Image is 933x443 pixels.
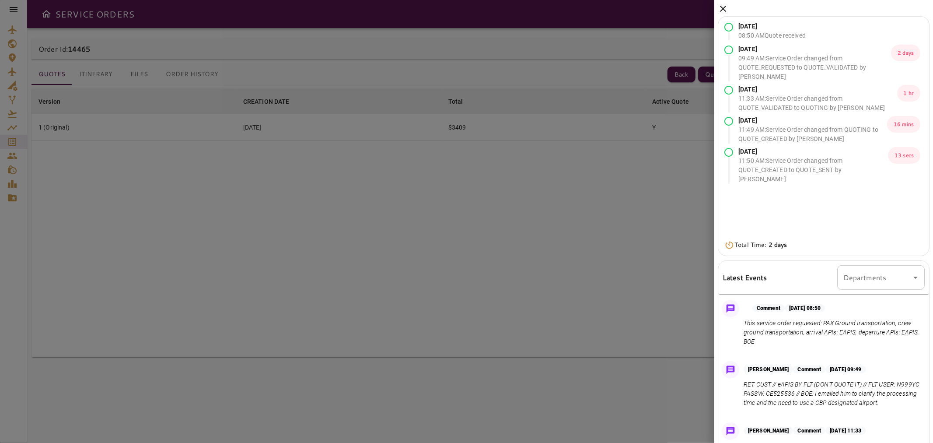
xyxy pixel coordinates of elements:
[738,85,897,94] p: [DATE]
[724,364,737,376] img: Message Icon
[724,302,737,315] img: Message Icon
[738,147,888,156] p: [DATE]
[723,272,767,283] h6: Latest Events
[785,304,825,312] p: [DATE] 08:50
[744,427,793,435] p: [PERSON_NAME]
[887,116,920,133] p: 16 mins
[738,94,897,113] p: 11:33 AM : Service Order changed from QUOTE_VALIDATED to QUOTING by [PERSON_NAME]
[909,271,922,284] button: Open
[793,366,825,373] p: Comment
[825,366,866,373] p: [DATE] 09:49
[752,304,785,312] p: Comment
[744,380,921,408] p: RET CUST // eAPIS BY FLT (DON'T QUOTE IT) // FLT USER: N999YC PASSW: CE525536 // BOE: I emailed h...
[734,240,787,250] p: Total Time:
[744,366,793,373] p: [PERSON_NAME]
[724,241,734,250] img: Timer Icon
[744,319,921,346] p: This service order requested: PAX Ground transportation, crew ground transportation, arrival APIs...
[724,425,737,437] img: Message Icon
[897,85,920,102] p: 1 hr
[738,45,891,54] p: [DATE]
[825,427,866,435] p: [DATE] 11:33
[738,116,887,125] p: [DATE]
[769,240,787,249] b: 2 days
[738,156,888,184] p: 11:50 AM : Service Order changed from QUOTE_CREATED to QUOTE_SENT by [PERSON_NAME]
[891,45,920,61] p: 2 days
[888,147,920,164] p: 13 secs
[738,22,806,31] p: [DATE]
[738,54,891,81] p: 09:49 AM : Service Order changed from QUOTE_REQUESTED to QUOTE_VALIDATED by [PERSON_NAME]
[738,125,887,144] p: 11:49 AM : Service Order changed from QUOTING to QUOTE_CREATED by [PERSON_NAME]
[793,427,825,435] p: Comment
[738,31,806,40] p: 08:50 AM Quote received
